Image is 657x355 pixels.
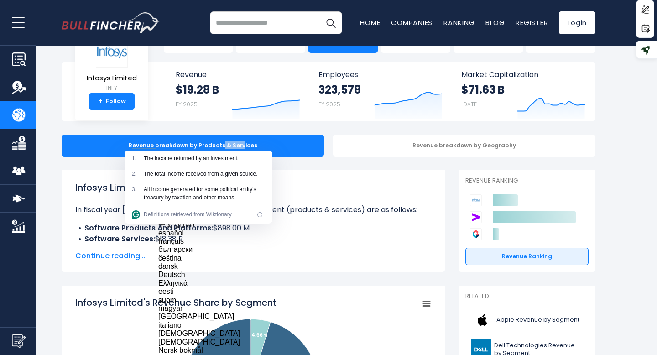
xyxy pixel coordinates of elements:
div: 中文 (简体) [158,220,274,229]
p: Revenue Ranking [465,177,589,185]
small: [DATE] [461,100,479,108]
div: italiano [158,321,274,329]
small: FY 2025 [318,100,340,108]
h1: Infosys Limited's Revenue by Segment [75,181,431,194]
span: Employees [318,70,442,79]
a: Companies [391,18,433,27]
a: Register [516,18,548,27]
a: Employees 323,578 FY 2025 [309,62,451,121]
span: Continue reading... [75,251,431,261]
div: Deutsch [158,271,274,279]
a: Revenue Ranking [465,248,589,265]
div: suomi [158,296,274,304]
img: Infosys Limited competitors logo [470,194,482,206]
a: Ranking [443,18,474,27]
a: +Follow [89,93,135,110]
li: $18.38 B [75,234,431,245]
div: български [158,245,274,254]
a: Apple Revenue by Segment [465,308,589,333]
small: FY 2025 [176,100,198,108]
div: čeština [158,254,274,262]
div: eesti [158,287,274,296]
img: Accenture plc competitors logo [470,211,482,223]
span: Infosys Limited [87,74,137,82]
p: In fiscal year [DATE], Infosys Limited's revenue by segment (products & services) are as follows: [75,204,431,215]
div: français [158,237,274,245]
li: $898.00 M [75,223,431,234]
div: magyar [158,304,274,313]
b: Software Services: [84,234,155,244]
strong: 323,578 [318,83,361,97]
img: AAPL logo [471,310,494,330]
a: Home [360,18,380,27]
p: Related [465,292,589,300]
a: Go to homepage [62,12,160,33]
div: Ελληνικά [158,279,274,287]
div: Norsk bokmål [158,346,274,355]
span: Revenue [176,70,300,79]
tspan: Infosys Limited's Revenue Share by Segment [75,296,276,309]
a: Blog [485,18,505,27]
img: bullfincher logo [62,12,160,33]
div: [DEMOGRAPHIC_DATA] [158,338,274,346]
b: Software Products And Platforms: [84,223,213,233]
strong: $19.28 B [176,83,219,97]
small: INFY [87,84,137,92]
div: Revenue breakdown by Products & Services [62,135,324,157]
a: Revenue $19.28 B FY 2025 [167,62,309,121]
span: Market Capitalization [461,70,585,79]
a: Market Capitalization $71.63 B [DATE] [452,62,594,121]
strong: $71.63 B [461,83,505,97]
div: [DEMOGRAPHIC_DATA] [158,329,274,338]
img: Genpact Limited competitors logo [470,228,482,240]
strong: + [98,97,103,105]
div: [GEOGRAPHIC_DATA] [158,313,274,321]
a: Infosys Limited INFY [86,37,137,94]
span: Product / Geography [331,32,370,46]
span: Apple Revenue by Segment [496,316,579,324]
div: dansk [158,262,274,271]
div: español [158,229,274,237]
button: Search [319,11,342,34]
div: Revenue breakdown by Geography [333,135,595,157]
a: Login [559,11,595,34]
